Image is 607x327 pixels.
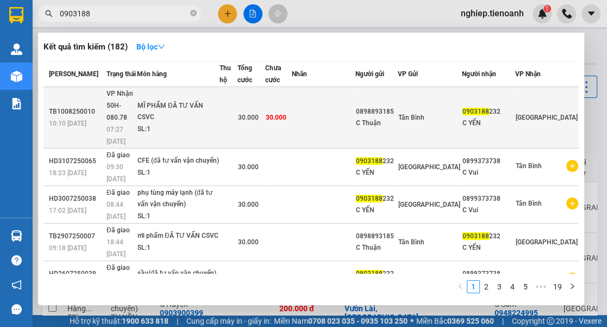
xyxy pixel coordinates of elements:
div: C YẾN [462,118,515,129]
span: Đã giao [107,264,130,272]
div: 0899373738 [462,156,515,167]
img: warehouse-icon [11,230,22,242]
span: Chưa cước [265,64,281,84]
a: 5 [520,281,531,293]
span: 08:44 [DATE] [107,201,126,220]
span: [GEOGRAPHIC_DATA] [398,163,460,171]
span: 17:02 [DATE] [49,207,86,214]
span: Đã giao [107,151,130,159]
div: MĨ PHẨM ĐÃ TƯ VẤN CSVC [137,100,219,124]
span: Nhãn [292,70,307,78]
button: left [454,280,467,293]
div: 0899373738 [462,193,515,205]
span: 10:10 [DATE] [49,120,86,127]
input: Tìm tên, số ĐT hoặc mã đơn [60,8,188,20]
li: 5 [519,280,532,293]
span: VP Nhận 50H-080.78 [107,90,133,121]
div: TB1008250010 [49,106,103,118]
span: Đã giao [107,189,130,196]
span: 0903188 [356,157,383,165]
li: 3 [493,280,506,293]
span: Tân Bình [516,200,542,207]
a: 1 [467,281,479,293]
div: TB2907250007 [49,231,103,242]
span: Đã giao [107,226,130,234]
span: close-circle [190,10,197,16]
span: 30.000 [266,114,286,121]
span: plus-circle [566,198,578,209]
span: 09:18 [DATE] [49,244,86,252]
button: right [566,280,579,293]
li: 19 [549,280,566,293]
div: sầu(đã tư vấn vận chuyển) [137,268,219,280]
div: HD2607250039 [49,268,103,280]
div: 0898893185 [356,231,397,242]
img: logo-vxr [9,7,23,23]
h3: Kết quả tìm kiếm ( 182 ) [43,41,128,53]
span: 30.000 [238,163,259,171]
button: Bộ lọcdown [128,38,174,55]
span: right [569,283,575,289]
span: [GEOGRAPHIC_DATA] [398,201,460,208]
strong: Bộ lọc [136,42,165,51]
span: 18:44 [DATE] [107,238,126,258]
div: 0898893185 [356,106,397,118]
span: Thu hộ [220,64,231,84]
span: Món hàng [137,70,167,78]
div: 232 [356,156,397,167]
span: 0903188 [462,232,489,240]
li: Next Page [566,280,579,293]
a: 2 [480,281,492,293]
li: Previous Page [454,280,467,293]
div: HD3107250065 [49,156,103,167]
span: Người gửi [355,70,384,78]
div: C YẾN [462,242,515,254]
div: SL: 1 [137,167,219,179]
li: 1 [467,280,480,293]
span: Tân Bình [398,114,424,121]
div: C YẾN [356,167,397,178]
span: 30.000 [238,238,259,246]
span: Tổng cước [237,64,252,84]
div: C Thuận [356,242,397,254]
div: SL: 1 [137,211,219,223]
div: C Vui [462,167,515,178]
span: Tân Bình [516,162,542,170]
div: C YẾN [356,205,397,216]
div: C Thuận [356,118,397,129]
span: VP Nhận [515,70,541,78]
a: 4 [506,281,518,293]
img: warehouse-icon [11,71,22,82]
li: Next 5 Pages [532,280,549,293]
span: 0903188 [462,108,489,115]
span: VP Gửi [398,70,418,78]
span: plus-circle [566,160,578,172]
span: down [158,43,165,51]
li: 4 [506,280,519,293]
span: plus-circle [566,273,578,285]
img: warehouse-icon [11,44,22,55]
div: HD3007250038 [49,193,103,205]
div: 232 [356,193,397,205]
span: 09:30 [DATE] [107,163,126,183]
img: solution-icon [11,98,22,109]
div: 232 [462,106,515,118]
span: [PERSON_NAME] [49,70,98,78]
span: Tân Bình [398,238,424,246]
span: [GEOGRAPHIC_DATA] [516,114,578,121]
span: 0903188 [356,270,383,277]
span: message [11,304,22,314]
div: phụ tùng máy lạnh (đã tư vấn vận chuyển) [137,187,219,211]
a: 3 [493,281,505,293]
span: close-circle [190,9,197,19]
span: left [457,283,464,289]
span: [GEOGRAPHIC_DATA] [516,238,578,246]
span: 07:27 [DATE] [107,126,126,145]
span: Người nhận [462,70,496,78]
span: notification [11,280,22,290]
span: Trạng thái [107,70,136,78]
div: SL: 1 [137,124,219,135]
div: 232 [462,231,515,242]
div: 232 [356,268,397,280]
span: question-circle [11,255,22,266]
